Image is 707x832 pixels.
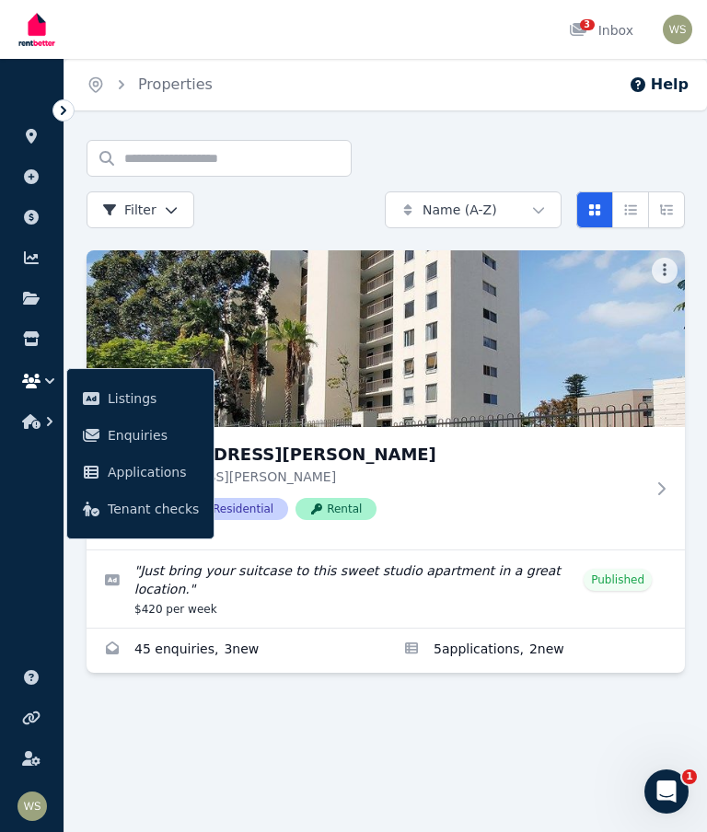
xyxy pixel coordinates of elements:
[87,629,386,673] a: Enquiries for 3/60 Forrest Avenue, East Perth
[576,191,613,228] button: Card view
[682,769,697,784] span: 1
[385,191,562,228] button: Name (A-Z)
[87,550,685,628] a: Edit listing: Just bring your suitcase to this sweet studio apartment in a great location.
[648,191,685,228] button: Expanded list view
[181,498,288,520] span: Residential
[87,191,194,228] button: Filter
[108,461,199,483] span: Applications
[108,424,199,446] span: Enquiries
[101,442,644,468] h3: [STREET_ADDRESS][PERSON_NAME]
[663,15,692,44] img: Wendy Scott
[108,387,199,410] span: Listings
[75,454,206,491] a: Applications
[75,417,206,454] a: Enquiries
[629,74,689,96] button: Help
[296,498,377,520] span: Rental
[423,201,497,219] span: Name (A-Z)
[576,191,685,228] div: View options
[101,468,644,486] p: [STREET_ADDRESS][PERSON_NAME]
[87,250,685,427] img: 3/60 Forrest Avenue, East Perth
[108,498,199,520] span: Tenant checks
[569,21,633,40] div: Inbox
[64,59,235,110] nav: Breadcrumb
[612,191,649,228] button: Compact list view
[652,258,678,283] button: More options
[102,201,156,219] span: Filter
[580,19,595,30] span: 3
[17,792,47,821] img: Wendy Scott
[75,491,206,527] a: Tenant checks
[386,629,685,673] a: Applications for 3/60 Forrest Avenue, East Perth
[644,769,689,814] iframe: Intercom live chat
[87,250,685,549] a: 3/60 Forrest Avenue, East Perth[STREET_ADDRESS][PERSON_NAME][STREET_ADDRESS][PERSON_NAME]PID 1999...
[15,6,59,52] img: RentBetter
[75,380,206,417] a: Listings
[138,75,213,93] a: Properties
